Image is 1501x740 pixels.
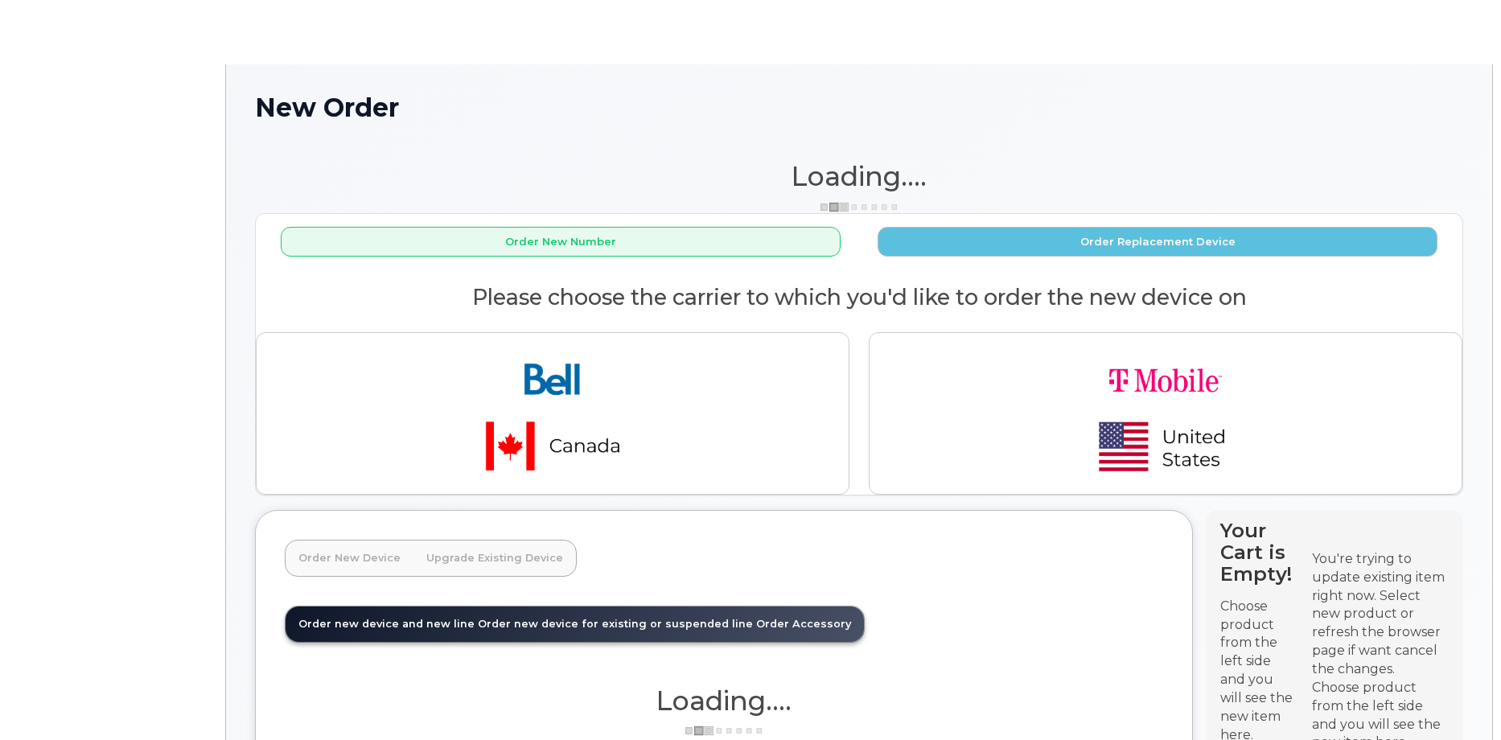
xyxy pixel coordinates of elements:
span: Order Accessory [756,618,851,630]
h4: Your Cart is Empty! [1220,520,1297,585]
img: ajax-loader-3a6953c30dc77f0bf724df975f13086db4f4c1262e45940f03d1251963f1bf2e.gif [684,725,764,737]
img: t-mobile-78392d334a420d5b7f0e63d4fa81f6287a21d394dc80d677554bb55bbab1186f.png [1053,346,1278,481]
a: Upgrade Existing Device [413,541,576,576]
button: Order Replacement Device [878,227,1437,257]
h1: Loading.... [285,686,1163,715]
button: Order New Number [281,227,841,257]
div: You're trying to update existing item right now. Select new product or refresh the browser page i... [1312,550,1449,679]
span: Order new device and new line [298,618,475,630]
span: Order new device for existing or suspended line [478,618,753,630]
img: ajax-loader-3a6953c30dc77f0bf724df975f13086db4f4c1262e45940f03d1251963f1bf2e.gif [819,201,899,213]
h2: Please choose the carrier to which you'd like to order the new device on [256,286,1462,310]
h1: New Order [255,93,1463,121]
h1: Loading.... [255,162,1463,191]
a: Order New Device [286,541,413,576]
img: bell-18aeeabaf521bd2b78f928a02ee3b89e57356879d39bd386a17a7cccf8069aed.png [440,346,665,481]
